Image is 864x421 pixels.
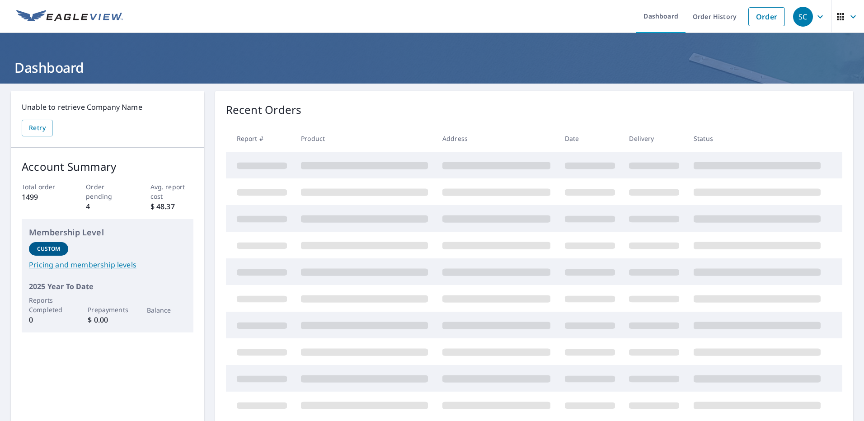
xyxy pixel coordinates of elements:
p: Recent Orders [226,102,302,118]
p: Avg. report cost [150,182,193,201]
p: 2025 Year To Date [29,281,186,292]
p: 0 [29,314,68,325]
p: Reports Completed [29,295,68,314]
p: 1499 [22,192,65,202]
th: Delivery [622,125,686,152]
p: Custom [37,245,61,253]
p: Membership Level [29,226,186,239]
p: Unable to retrieve Company Name [22,102,193,112]
th: Product [294,125,435,152]
p: Total order [22,182,65,192]
th: Status [686,125,828,152]
span: Retry [29,122,46,134]
p: Order pending [86,182,129,201]
a: Order [748,7,785,26]
p: Balance [147,305,186,315]
th: Address [435,125,558,152]
h1: Dashboard [11,58,853,77]
div: SC [793,7,813,27]
th: Date [558,125,622,152]
p: 4 [86,201,129,212]
p: $ 48.37 [150,201,193,212]
p: Account Summary [22,159,193,175]
img: EV Logo [16,10,123,23]
a: Pricing and membership levels [29,259,186,270]
th: Report # [226,125,294,152]
p: Prepayments [88,305,127,314]
p: $ 0.00 [88,314,127,325]
button: Retry [22,120,53,136]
